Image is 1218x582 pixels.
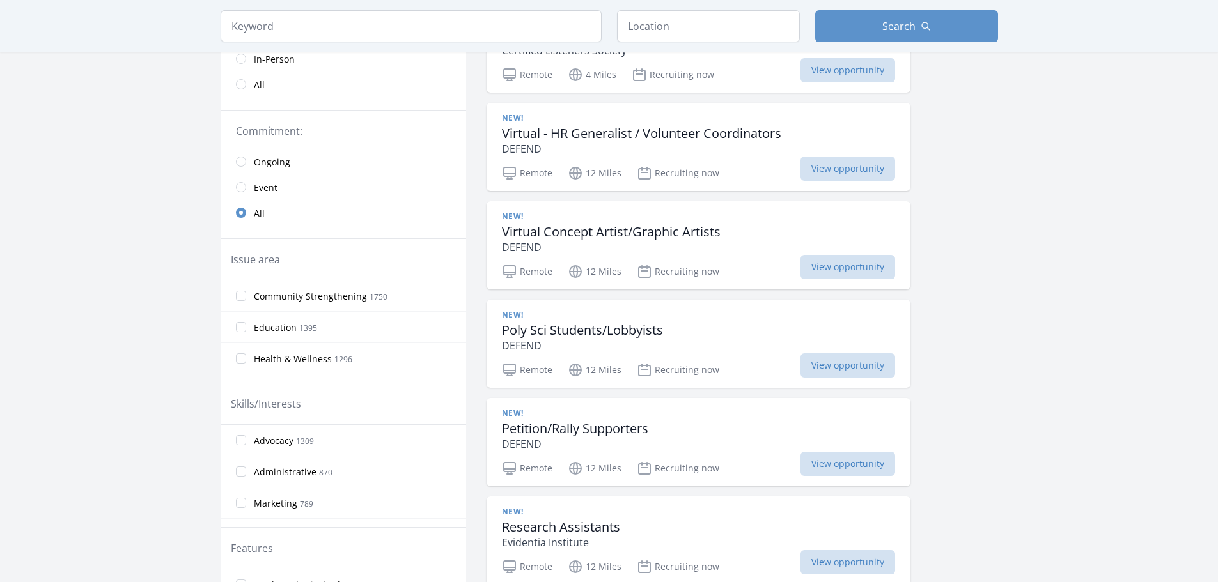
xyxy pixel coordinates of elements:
span: Event [254,181,277,194]
h3: Virtual - HR Generalist / Volunteer Coordinators [502,126,781,141]
p: Recruiting now [632,67,714,82]
span: Marketing [254,497,297,510]
a: All [221,72,466,97]
p: 12 Miles [568,559,621,574]
legend: Issue area [231,252,280,267]
p: Recruiting now [637,165,719,181]
span: 1750 [370,291,387,302]
p: DEFEND [502,436,648,452]
span: View opportunity [800,353,895,378]
a: Emotional Support - Certified Listener Volunteer - [PERSON_NAME] Certified Listeners Society Remo... [487,17,910,93]
span: All [254,79,265,91]
span: 1395 [299,323,317,333]
p: 12 Miles [568,165,621,181]
span: New! [502,113,524,123]
p: 12 Miles [568,461,621,476]
a: Event [221,174,466,200]
input: Education 1395 [236,322,246,332]
input: Advocacy 1309 [236,435,246,445]
h3: Virtual Concept Artist/Graphic Artists [502,224,721,240]
span: In-Person [254,53,295,66]
span: Education [254,321,297,334]
input: Community Strengthening 1750 [236,291,246,301]
h3: Poly Sci Students/Lobbyists [502,323,663,338]
p: DEFEND [502,141,781,157]
span: 789 [300,498,313,509]
p: Recruiting now [637,559,719,574]
p: Evidentia Institute [502,535,620,550]
legend: Skills/Interests [231,396,301,411]
h3: Petition/Rally Supporters [502,421,648,436]
span: Ongoing [254,156,290,169]
span: View opportunity [800,452,895,476]
p: Remote [502,264,552,279]
h3: Research Assistants [502,519,620,535]
p: Remote [502,461,552,476]
p: DEFEND [502,240,721,255]
span: New! [502,507,524,517]
p: DEFEND [502,338,663,353]
a: In-Person [221,46,466,72]
span: 1296 [334,354,352,365]
a: Ongoing [221,149,466,174]
p: Recruiting now [637,264,719,279]
input: Administrative 870 [236,466,246,477]
span: 1309 [296,436,314,447]
input: Location [617,10,800,42]
span: View opportunity [800,550,895,574]
p: 12 Miles [568,264,621,279]
p: Remote [502,362,552,378]
span: Health & Wellness [254,353,332,365]
span: 870 [319,467,332,478]
p: Remote [502,165,552,181]
span: Advocacy [254,434,293,447]
a: New! Virtual Concept Artist/Graphic Artists DEFEND Remote 12 Miles Recruiting now View opportunity [487,201,910,289]
a: New! Poly Sci Students/Lobbyists DEFEND Remote 12 Miles Recruiting now View opportunity [487,300,910,388]
input: Marketing 789 [236,498,246,508]
span: New! [502,211,524,222]
input: Keyword [221,10,602,42]
a: New! Petition/Rally Supporters DEFEND Remote 12 Miles Recruiting now View opportunity [487,398,910,486]
input: Health & Wellness 1296 [236,353,246,364]
span: Community Strengthening [254,290,367,303]
a: New! Virtual - HR Generalist / Volunteer Coordinators DEFEND Remote 12 Miles Recruiting now View ... [487,103,910,191]
button: Search [815,10,998,42]
p: Remote [502,559,552,574]
a: All [221,200,466,226]
p: 4 Miles [568,67,616,82]
p: Recruiting now [637,461,719,476]
legend: Commitment: [236,123,451,139]
span: View opportunity [800,255,895,279]
span: View opportunity [800,58,895,82]
span: Administrative [254,466,316,479]
span: New! [502,408,524,418]
span: All [254,207,265,220]
p: Recruiting now [637,362,719,378]
span: Search [882,19,916,34]
span: View opportunity [800,157,895,181]
legend: Features [231,540,273,556]
p: 12 Miles [568,362,621,378]
span: New! [502,310,524,320]
p: Remote [502,67,552,82]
